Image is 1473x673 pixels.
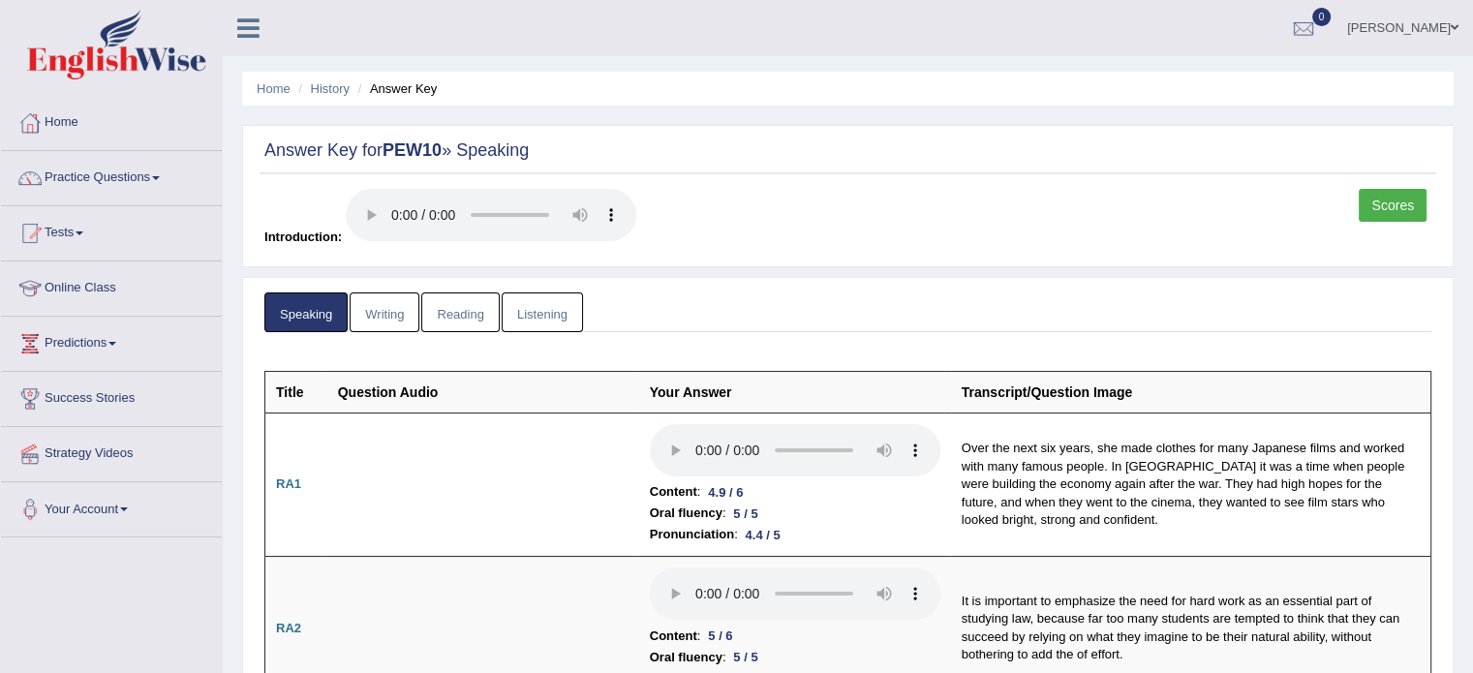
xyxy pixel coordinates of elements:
[725,647,765,667] div: 5 / 5
[502,292,583,332] a: Listening
[650,481,697,503] b: Content
[1,427,222,475] a: Strategy Videos
[276,476,301,491] b: RA1
[650,503,940,524] li: :
[1,372,222,420] a: Success Stories
[276,621,301,635] b: RA2
[650,647,940,668] li: :
[639,371,951,413] th: Your Answer
[327,371,639,413] th: Question Audio
[650,503,722,524] b: Oral fluency
[383,140,442,160] strong: PEW10
[951,371,1431,413] th: Transcript/Question Image
[951,413,1431,557] td: Over the next six years, she made clothes for many Japanese films and worked with many famous peo...
[650,647,722,668] b: Oral fluency
[1,206,222,255] a: Tests
[1,261,222,310] a: Online Class
[650,626,697,647] b: Content
[257,81,291,96] a: Home
[650,481,940,503] li: :
[350,292,419,332] a: Writing
[700,626,740,646] div: 5 / 6
[1,317,222,365] a: Predictions
[265,371,327,413] th: Title
[1359,189,1427,222] a: Scores
[311,81,350,96] a: History
[650,524,734,545] b: Pronunciation
[700,482,751,503] div: 4.9 / 6
[738,525,788,545] div: 4.4 / 5
[650,524,940,545] li: :
[650,626,940,647] li: :
[421,292,499,332] a: Reading
[264,141,1431,161] h2: Answer Key for » Speaking
[1,482,222,531] a: Your Account
[725,504,765,524] div: 5 / 5
[1312,8,1332,26] span: 0
[264,292,348,332] a: Speaking
[353,79,438,98] li: Answer Key
[264,229,342,244] span: Introduction:
[1,96,222,144] a: Home
[1,151,222,199] a: Practice Questions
